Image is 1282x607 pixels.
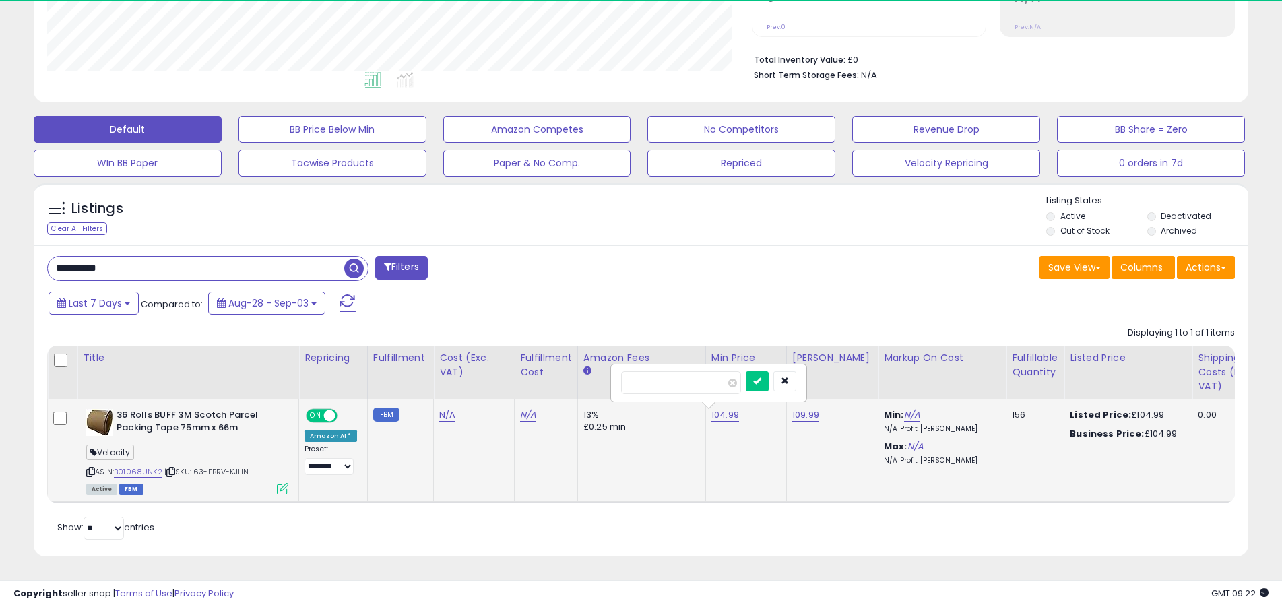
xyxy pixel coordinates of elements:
div: £104.99 [1070,428,1182,440]
a: N/A [520,408,536,422]
div: seller snap | | [13,587,234,600]
div: Preset: [305,445,357,475]
button: BB Share = Zero [1057,116,1245,143]
small: FBM [373,408,399,422]
button: 0 orders in 7d [1057,150,1245,177]
label: Archived [1161,225,1197,236]
li: £0 [754,51,1225,67]
div: Min Price [711,351,781,365]
span: All listings currently available for purchase on Amazon [86,484,117,495]
strong: Copyright [13,587,63,600]
div: 156 [1012,409,1054,421]
a: N/A [904,408,920,422]
small: Amazon Fees. [583,365,591,377]
div: Amazon Fees [583,351,700,365]
button: BB Price Below Min [238,116,426,143]
span: Compared to: [141,298,203,311]
div: Clear All Filters [47,222,107,235]
div: Title [83,351,293,365]
button: Default [34,116,222,143]
span: Aug-28 - Sep-03 [228,296,309,310]
p: N/A Profit [PERSON_NAME] [884,456,996,466]
div: Listed Price [1070,351,1186,365]
span: OFF [335,410,357,422]
div: Shipping Costs (Exc. VAT) [1198,351,1267,393]
b: Listed Price: [1070,408,1131,421]
div: Fulfillable Quantity [1012,351,1058,379]
div: £104.99 [1070,409,1182,421]
span: ON [307,410,324,422]
span: 2025-09-12 09:22 GMT [1211,587,1269,600]
span: N/A [861,69,877,82]
button: Save View [1039,256,1110,279]
button: Amazon Competes [443,116,631,143]
th: The percentage added to the cost of goods (COGS) that forms the calculator for Min & Max prices. [878,346,1006,399]
a: 104.99 [711,408,739,422]
div: 0.00 [1198,409,1262,421]
div: £0.25 min [583,421,695,433]
div: Amazon AI * [305,430,357,442]
div: Displaying 1 to 1 of 1 items [1128,327,1235,340]
div: Repricing [305,351,362,365]
label: Out of Stock [1060,225,1110,236]
b: Business Price: [1070,427,1144,440]
h5: Listings [71,199,123,218]
a: N/A [907,440,924,453]
span: | SKU: 63-EBRV-KJHN [164,466,249,477]
label: Deactivated [1161,210,1211,222]
a: Terms of Use [115,587,172,600]
b: 36 Rolls BUFF 3M Scotch Parcel Packing Tape 75mm x 66m [117,409,280,437]
div: Cost (Exc. VAT) [439,351,509,379]
img: 41BBd-c5fJL._SL40_.jpg [86,409,113,436]
button: Paper & No Comp. [443,150,631,177]
a: B01068UNK2 [114,466,162,478]
b: Max: [884,440,907,453]
button: Last 7 Days [49,292,139,315]
div: [PERSON_NAME] [792,351,872,365]
span: Columns [1120,261,1163,274]
small: Prev: N/A [1015,23,1041,31]
small: Prev: 0 [767,23,786,31]
button: WIn BB Paper [34,150,222,177]
b: Min: [884,408,904,421]
div: 13% [583,409,695,421]
span: Velocity [86,445,134,460]
div: Fulfillment Cost [520,351,572,379]
a: Privacy Policy [174,587,234,600]
button: Repriced [647,150,835,177]
div: Fulfillment [373,351,428,365]
b: Short Term Storage Fees: [754,69,859,81]
button: Aug-28 - Sep-03 [208,292,325,315]
span: Show: entries [57,521,154,534]
button: Columns [1112,256,1175,279]
button: Revenue Drop [852,116,1040,143]
b: Total Inventory Value: [754,54,845,65]
button: Filters [375,256,428,280]
a: 109.99 [792,408,819,422]
a: N/A [439,408,455,422]
span: FBM [119,484,143,495]
label: Active [1060,210,1085,222]
button: No Competitors [647,116,835,143]
div: Markup on Cost [884,351,1000,365]
button: Velocity Repricing [852,150,1040,177]
p: N/A Profit [PERSON_NAME] [884,424,996,434]
button: Tacwise Products [238,150,426,177]
div: ASIN: [86,409,288,493]
span: Last 7 Days [69,296,122,310]
p: Listing States: [1046,195,1248,207]
button: Actions [1177,256,1235,279]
